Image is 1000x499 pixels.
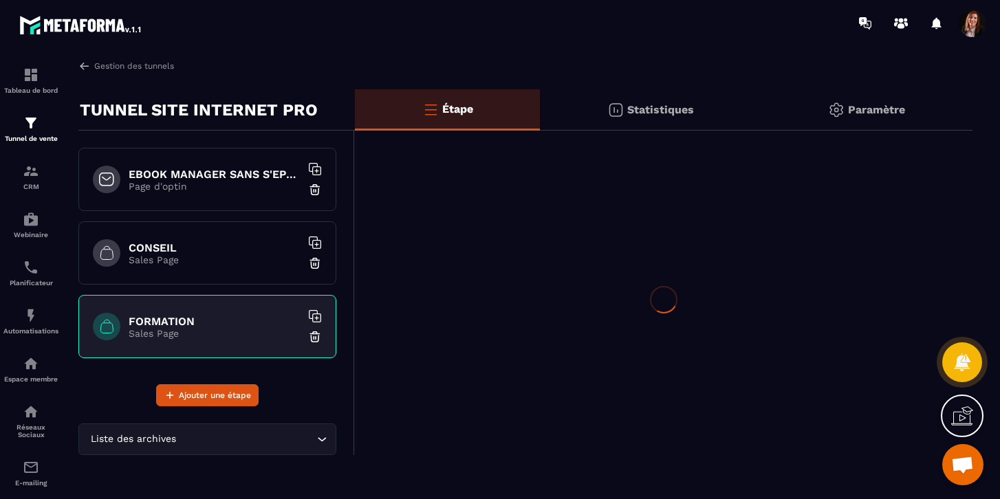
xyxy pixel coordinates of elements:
[308,256,322,270] img: trash
[3,375,58,383] p: Espace membre
[3,201,58,249] a: automationsautomationsWebinaire
[156,384,259,406] button: Ajouter une étape
[23,307,39,324] img: automations
[308,183,322,197] img: trash
[23,459,39,476] img: email
[23,115,39,131] img: formation
[3,479,58,487] p: E-mailing
[3,56,58,104] a: formationformationTableau de bord
[3,393,58,449] a: social-networksocial-networkRéseaux Sociaux
[3,183,58,190] p: CRM
[129,315,301,328] h6: FORMATION
[3,87,58,94] p: Tableau de bord
[942,444,983,485] a: Ouvrir le chat
[607,102,624,118] img: stats.20deebd0.svg
[179,432,314,447] input: Search for option
[23,403,39,420] img: social-network
[129,254,301,265] p: Sales Page
[3,327,58,335] p: Automatisations
[3,231,58,239] p: Webinaire
[23,163,39,179] img: formation
[23,67,39,83] img: formation
[87,432,179,447] span: Liste des archives
[23,211,39,228] img: automations
[3,297,58,345] a: automationsautomationsAutomatisations
[23,259,39,276] img: scheduler
[129,241,301,254] h6: CONSEIL
[80,96,318,124] p: TUNNEL SITE INTERNET PRO
[78,60,174,72] a: Gestion des tunnels
[129,181,301,192] p: Page d'optin
[308,330,322,344] img: trash
[442,102,473,115] p: Étape
[19,12,143,37] img: logo
[179,388,251,402] span: Ajouter une étape
[3,423,58,439] p: Réseaux Sociaux
[3,249,58,297] a: schedulerschedulerPlanificateur
[23,355,39,372] img: automations
[3,345,58,393] a: automationsautomationsEspace membre
[3,153,58,201] a: formationformationCRM
[848,103,905,116] p: Paramètre
[129,168,301,181] h6: EBOOK MANAGER SANS S'EPUISER OFFERT
[828,102,845,118] img: setting-gr.5f69749f.svg
[627,103,694,116] p: Statistiques
[3,104,58,153] a: formationformationTunnel de vente
[3,449,58,497] a: emailemailE-mailing
[78,60,91,72] img: arrow
[129,328,301,339] p: Sales Page
[3,279,58,287] p: Planificateur
[3,135,58,142] p: Tunnel de vente
[422,101,439,118] img: bars-o.4a397970.svg
[78,423,336,455] div: Search for option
